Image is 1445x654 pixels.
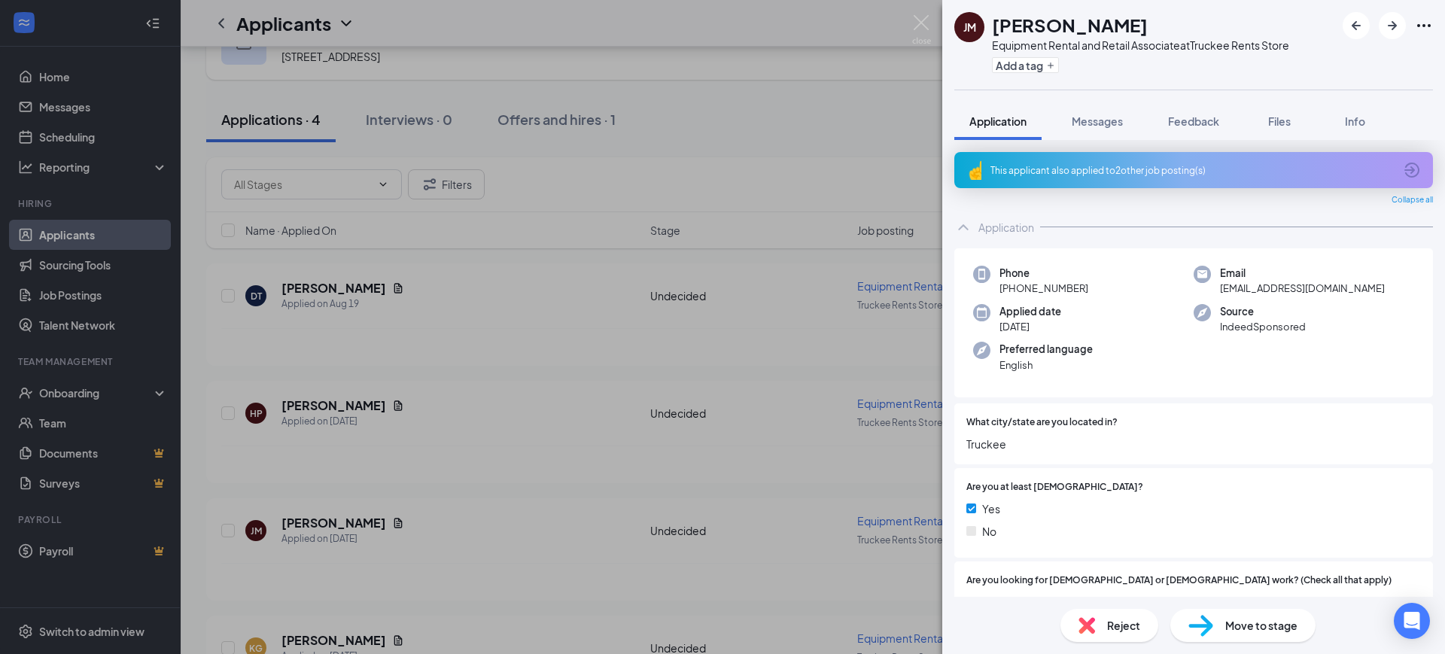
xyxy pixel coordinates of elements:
[978,220,1034,235] div: Application
[982,500,1000,517] span: Yes
[969,114,1027,128] span: Application
[999,304,1061,319] span: Applied date
[1268,114,1291,128] span: Files
[992,57,1059,73] button: PlusAdd a tag
[1046,61,1055,70] svg: Plus
[966,415,1118,430] span: What city/state are you located in?
[1220,281,1385,296] span: [EMAIL_ADDRESS][DOMAIN_NAME]
[966,573,1392,588] span: Are you looking for [DEMOGRAPHIC_DATA] or [DEMOGRAPHIC_DATA] work? (Check all that apply)
[1220,319,1306,334] span: IndeedSponsored
[1392,194,1433,206] span: Collapse all
[963,20,976,35] div: JM
[982,523,996,540] span: No
[982,594,1068,610] span: Full-time Position
[999,357,1093,373] span: English
[1347,17,1365,35] svg: ArrowLeftNew
[966,480,1143,494] span: Are you at least [DEMOGRAPHIC_DATA]?
[1345,114,1365,128] span: Info
[1343,12,1370,39] button: ArrowLeftNew
[1415,17,1433,35] svg: Ellipses
[1220,304,1306,319] span: Source
[1225,617,1297,634] span: Move to stage
[1072,114,1123,128] span: Messages
[1403,161,1421,179] svg: ArrowCircle
[999,266,1088,281] span: Phone
[990,164,1394,177] div: This applicant also applied to 2 other job posting(s)
[1107,617,1140,634] span: Reject
[999,342,1093,357] span: Preferred language
[1220,266,1385,281] span: Email
[999,281,1088,296] span: [PHONE_NUMBER]
[1394,603,1430,639] div: Open Intercom Messenger
[999,319,1061,334] span: [DATE]
[1379,12,1406,39] button: ArrowRight
[1168,114,1219,128] span: Feedback
[954,218,972,236] svg: ChevronUp
[966,436,1421,452] span: Truckee
[1383,17,1401,35] svg: ArrowRight
[992,38,1289,53] div: Equipment Rental and Retail Associate at Truckee Rents Store
[992,12,1148,38] h1: [PERSON_NAME]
